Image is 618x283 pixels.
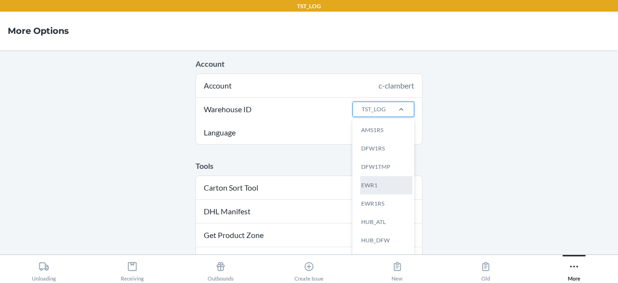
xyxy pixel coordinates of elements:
[530,255,618,282] button: More
[196,58,422,70] p: Account
[88,255,177,282] button: Receiving
[208,257,234,282] div: Outbounds
[568,257,580,282] div: More
[360,176,412,194] div: EWR1
[196,160,422,172] p: Tools
[121,257,144,282] div: Receiving
[360,121,412,139] div: AMS1RS
[196,247,422,270] a: HAZMAT Lookup
[297,2,321,11] p: TST_LOG
[295,257,323,282] div: Create Issue
[392,257,403,282] div: New
[360,158,412,176] div: DFW1TMP
[32,257,56,282] div: Unloading
[202,121,237,144] span: Language
[196,223,422,247] a: Get Product Zone
[441,255,530,282] button: Old
[361,105,362,114] input: Warehouse IDTST_LOGAMS1RSDFW1RSDFW1TMPEWR1EWR1RSHUB_ATLHUB_DFWHUB_FONHUB_ORDIKM1MOUJAY1LAN
[360,213,412,231] div: HUB_ATL
[353,255,441,282] button: New
[196,176,422,199] a: Carton Sort Tool
[196,200,422,223] a: DHL Manifest
[360,194,412,213] div: EWR1RS
[196,74,422,97] div: Account
[360,250,412,268] div: HUB_FON
[8,25,69,37] h4: More Options
[265,255,353,282] button: Create Issue
[360,139,412,158] div: DFW1RS
[480,257,491,282] div: Old
[202,98,253,121] span: Warehouse ID
[379,80,414,91] div: c-clambert
[177,255,265,282] button: Outbounds
[362,105,386,114] div: TST_LOG
[360,231,412,250] div: HUB_DFW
